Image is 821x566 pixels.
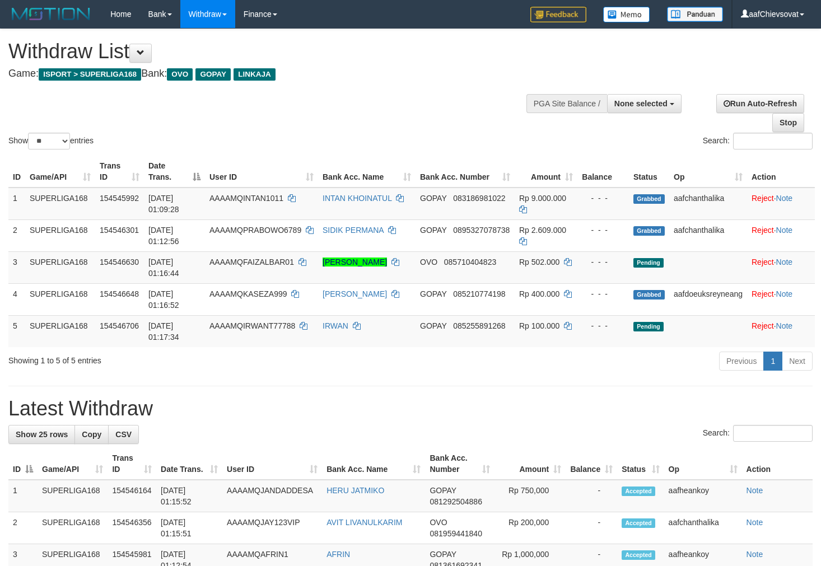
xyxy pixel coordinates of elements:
[416,156,515,188] th: Bank Acc. Number: activate to sort column ascending
[495,512,566,544] td: Rp 200,000
[323,226,384,235] a: SIDIK PERMANA
[322,448,425,480] th: Bank Acc. Name: activate to sort column ascending
[747,219,815,251] td: ·
[326,550,350,559] a: AFRIN
[8,283,25,315] td: 4
[16,430,68,439] span: Show 25 rows
[776,258,793,266] a: Note
[25,283,95,315] td: SUPERLIGA168
[420,321,446,330] span: GOPAY
[8,480,38,512] td: 1
[100,226,139,235] span: 154546301
[148,321,179,342] span: [DATE] 01:17:34
[222,448,322,480] th: User ID: activate to sort column ascending
[323,289,387,298] a: [PERSON_NAME]
[115,430,132,439] span: CSV
[667,7,723,22] img: panduan.png
[74,425,109,444] a: Copy
[629,156,669,188] th: Status
[752,226,774,235] a: Reject
[209,321,295,330] span: AAAAMQIRWANT77788
[326,518,402,527] a: AVIT LIVANULKARIM
[430,518,447,527] span: OVO
[8,68,536,79] h4: Game: Bank:
[622,518,655,528] span: Accepted
[607,94,682,113] button: None selected
[100,258,139,266] span: 154546630
[669,283,747,315] td: aafdoeuksreyneang
[519,321,559,330] span: Rp 100.000
[195,68,231,81] span: GOPAY
[144,156,205,188] th: Date Trans.: activate to sort column descending
[222,480,322,512] td: AAAAMQJANDADDESA
[582,288,624,300] div: - - -
[664,448,742,480] th: Op: activate to sort column ascending
[633,226,665,236] span: Grabbed
[38,480,108,512] td: SUPERLIGA168
[25,156,95,188] th: Game/API: activate to sort column ascending
[519,226,566,235] span: Rp 2.609.000
[776,321,793,330] a: Note
[519,289,559,298] span: Rp 400.000
[733,133,813,149] input: Search:
[323,258,387,266] a: [PERSON_NAME]
[209,194,283,203] span: AAAAMQINTAN1011
[747,550,763,559] a: Note
[519,258,559,266] span: Rp 502.000
[622,550,655,560] span: Accepted
[776,289,793,298] a: Note
[747,251,815,283] td: ·
[495,448,566,480] th: Amount: activate to sort column ascending
[719,352,764,371] a: Previous
[8,133,94,149] label: Show entries
[453,289,505,298] span: Copy 085210774198 to clipboard
[430,550,456,559] span: GOPAY
[453,226,510,235] span: Copy 0895327078738 to clipboard
[209,258,294,266] span: AAAAMQFAIZALBAR01
[222,512,322,544] td: AAAAMQJAY123VIP
[318,156,416,188] th: Bank Acc. Name: activate to sort column ascending
[430,529,482,538] span: Copy 081959441840 to clipboard
[495,480,566,512] td: Rp 750,000
[747,283,815,315] td: ·
[25,315,95,347] td: SUPERLIGA168
[669,219,747,251] td: aafchanthalika
[148,289,179,310] span: [DATE] 01:16:52
[156,448,222,480] th: Date Trans.: activate to sort column ascending
[8,251,25,283] td: 3
[566,480,617,512] td: -
[703,133,813,149] label: Search:
[82,430,101,439] span: Copy
[444,258,496,266] span: Copy 085710404823 to clipboard
[8,350,334,366] div: Showing 1 to 5 of 5 entries
[420,226,446,235] span: GOPAY
[526,94,607,113] div: PGA Site Balance /
[8,6,94,22] img: MOTION_logo.png
[633,322,664,331] span: Pending
[747,188,815,220] td: ·
[752,258,774,266] a: Reject
[425,448,495,480] th: Bank Acc. Number: activate to sort column ascending
[772,113,804,132] a: Stop
[8,188,25,220] td: 1
[776,194,793,203] a: Note
[747,518,763,527] a: Note
[519,194,566,203] span: Rp 9.000.000
[577,156,629,188] th: Balance
[108,480,156,512] td: 154546164
[8,40,536,63] h1: Withdraw List
[167,68,193,81] span: OVO
[633,258,664,268] span: Pending
[664,512,742,544] td: aafchanthalika
[763,352,782,371] a: 1
[752,194,774,203] a: Reject
[566,512,617,544] td: -
[148,226,179,246] span: [DATE] 01:12:56
[582,256,624,268] div: - - -
[25,188,95,220] td: SUPERLIGA168
[716,94,804,113] a: Run Auto-Refresh
[25,251,95,283] td: SUPERLIGA168
[108,448,156,480] th: Trans ID: activate to sort column ascending
[8,512,38,544] td: 2
[28,133,70,149] select: Showentries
